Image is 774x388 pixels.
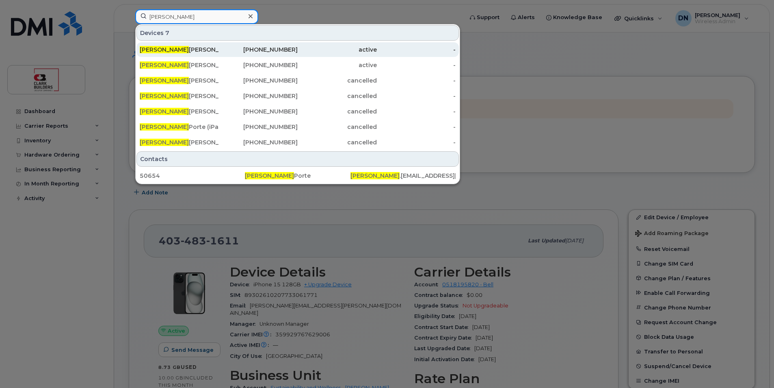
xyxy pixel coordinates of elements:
div: - [377,76,456,85]
div: - [377,107,456,116]
a: [PERSON_NAME][PERSON_NAME][PHONE_NUMBER]cancelled- [136,135,459,150]
div: Porte [245,172,350,180]
div: .[EMAIL_ADDRESS][DOMAIN_NAME] [350,172,456,180]
div: - [377,46,456,54]
div: cancelled [298,138,377,146]
span: [PERSON_NAME] [140,46,189,53]
span: [PERSON_NAME] [140,123,189,131]
span: [PERSON_NAME] [140,92,189,100]
a: [PERSON_NAME][PERSON_NAME][PHONE_NUMBER]cancelled- [136,104,459,119]
div: cancelled [298,123,377,131]
div: active [298,46,377,54]
a: [PERSON_NAME]Porte (iPad Pro)[PHONE_NUMBER]cancelled- [136,120,459,134]
span: [PERSON_NAME] [245,172,294,179]
span: [PERSON_NAME] [140,61,189,69]
div: - [377,92,456,100]
span: [PERSON_NAME] [350,172,400,179]
div: [PHONE_NUMBER] [219,46,298,54]
span: [PERSON_NAME] [140,77,189,84]
a: 50654[PERSON_NAME]Porte[PERSON_NAME].[EMAIL_ADDRESS][DOMAIN_NAME] [136,168,459,183]
div: cancelled [298,92,377,100]
div: 50654 [140,172,245,180]
a: [PERSON_NAME][PERSON_NAME][PHONE_NUMBER]cancelled- [136,89,459,103]
div: [PHONE_NUMBER] [219,138,298,146]
div: [PERSON_NAME] [140,61,219,69]
div: [PHONE_NUMBER] [219,76,298,85]
div: active [298,61,377,69]
div: Devices [136,25,459,41]
a: [PERSON_NAME][PERSON_NAME][PHONE_NUMBER]active- [136,58,459,72]
div: [PHONE_NUMBER] [219,107,298,116]
div: [PERSON_NAME] [140,138,219,146]
div: Porte (iPad Pro) [140,123,219,131]
div: cancelled [298,107,377,116]
span: [PERSON_NAME] [140,139,189,146]
div: [PHONE_NUMBER] [219,61,298,69]
a: [PERSON_NAME][PERSON_NAME] (Ipad) Suspending unknown user[PHONE_NUMBER]active- [136,42,459,57]
span: [PERSON_NAME] [140,108,189,115]
div: - [377,123,456,131]
iframe: Messenger Launcher [739,353,768,382]
div: [PHONE_NUMBER] [219,92,298,100]
div: [PHONE_NUMBER] [219,123,298,131]
div: [PERSON_NAME] [140,92,219,100]
span: 7 [165,29,169,37]
div: Contacts [136,151,459,167]
div: - [377,61,456,69]
div: [PERSON_NAME] [140,76,219,85]
a: [PERSON_NAME][PERSON_NAME][PHONE_NUMBER]cancelled- [136,73,459,88]
div: cancelled [298,76,377,85]
div: [PERSON_NAME] (Ipad) Suspending unknown user [140,46,219,54]
div: [PERSON_NAME] [140,107,219,116]
div: - [377,138,456,146]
